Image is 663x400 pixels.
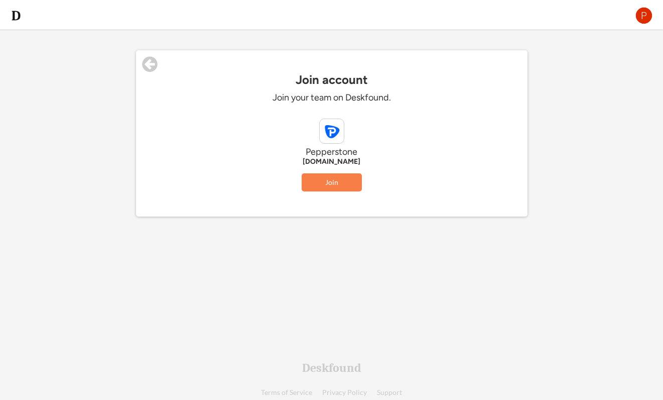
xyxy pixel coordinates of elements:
[136,73,527,87] div: Join account
[261,389,312,396] a: Terms of Service
[320,119,344,143] img: pepperstone.com
[10,10,22,22] img: d-whitebg.png
[377,389,402,396] a: Support
[322,389,367,396] a: Privacy Policy
[635,7,653,25] img: P.png
[302,362,361,374] div: Deskfound
[302,173,362,191] button: Join
[181,158,482,166] div: [DOMAIN_NAME]
[181,146,482,158] div: Pepperstone
[181,92,482,104] div: Join your team on Deskfound.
